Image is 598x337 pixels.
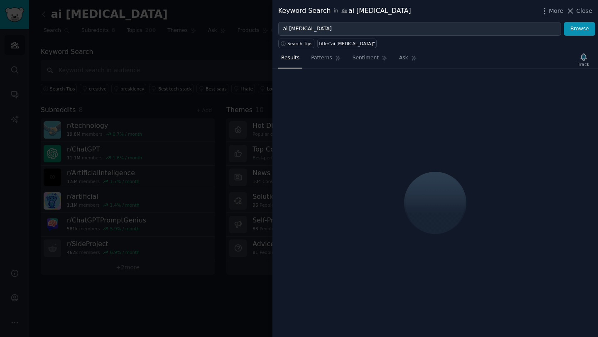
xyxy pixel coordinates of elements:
[540,7,564,15] button: More
[317,39,377,48] a: title:"ai [MEDICAL_DATA]"
[308,51,343,68] a: Patterns
[566,7,592,15] button: Close
[576,7,592,15] span: Close
[278,22,561,36] input: Try a keyword related to your business
[278,6,411,16] div: Keyword Search ai [MEDICAL_DATA]
[333,7,338,15] span: in
[396,51,420,68] a: Ask
[399,54,408,62] span: Ask
[549,7,564,15] span: More
[564,22,595,36] button: Browse
[319,41,375,46] div: title:"ai [MEDICAL_DATA]"
[278,51,302,68] a: Results
[311,54,332,62] span: Patterns
[350,51,390,68] a: Sentiment
[278,39,314,48] button: Search Tips
[281,54,299,62] span: Results
[353,54,379,62] span: Sentiment
[287,41,313,46] span: Search Tips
